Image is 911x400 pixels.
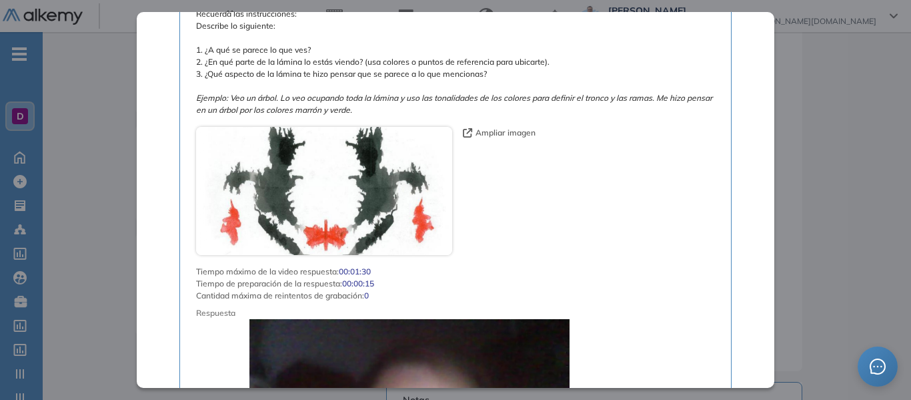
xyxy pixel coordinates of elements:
span: Tiempo de preparación de la respuesta : [196,278,342,290]
span: Respuesta [196,307,663,319]
span: Cantidad máxima de reintentos de grabación : [196,290,364,302]
span: 00:01:30 [339,266,371,278]
i: Ejemplo: Veo un árbol. Lo veo ocupando toda la lámina y uso las tonalidades de los colores para d... [196,93,712,115]
button: Ampliar imagen [463,127,536,139]
span: Tiempo máximo de la video respuesta : [196,266,339,278]
img: 40a82bdb-ccf2-4095-a50d-1d8ad05e7bd2 [196,127,452,255]
span: 00:00:15 [342,278,374,290]
span: 0 [364,290,369,302]
span: message [870,359,886,375]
